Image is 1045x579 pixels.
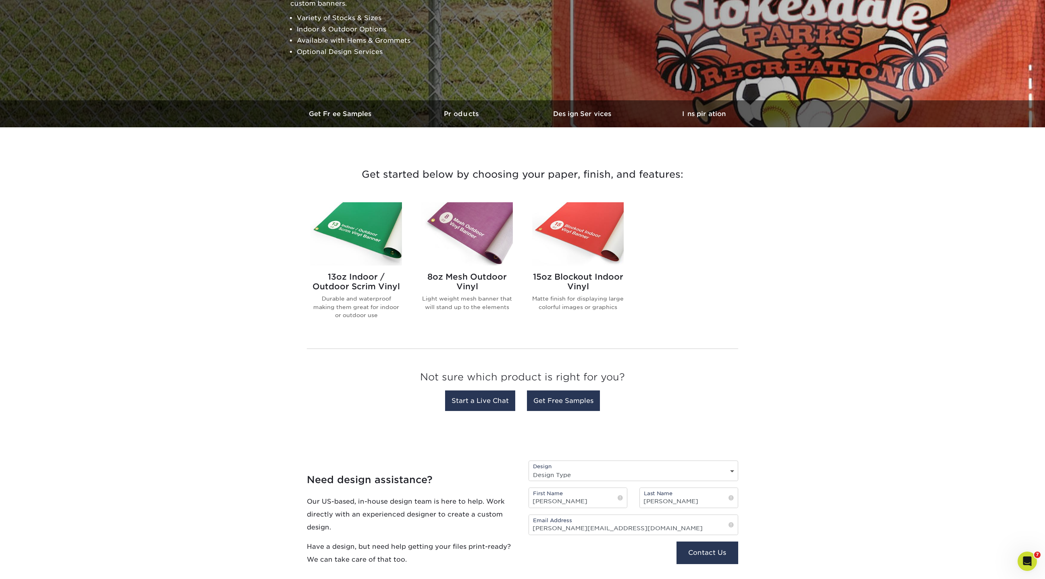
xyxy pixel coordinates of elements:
[677,542,738,564] button: Contact Us
[532,272,624,291] h2: 15oz Blockout Indoor Vinyl
[421,202,513,332] a: 8oz Mesh Outdoor Vinyl Banners 8oz Mesh Outdoor Vinyl Light weight mesh banner that will stand up...
[307,495,516,534] p: Our US-based, in-house design team is here to help. Work directly with an experienced designer to...
[445,390,515,411] a: Start a Live Chat
[307,474,516,486] h4: Need design assistance?
[310,202,402,266] img: 13oz Indoor / Outdoor Scrim Vinyl Banners
[421,295,513,311] p: Light weight mesh banner that will stand up to the elements
[1018,552,1037,571] iframe: Intercom live chat
[529,542,651,573] iframe: reCAPTCHA
[421,202,513,266] img: 8oz Mesh Outdoor Vinyl Banners
[297,24,492,35] li: Indoor & Outdoor Options
[307,540,516,566] p: Have a design, but need help getting your files print-ready? We can take care of that too.
[402,110,522,118] h3: Products
[310,202,402,332] a: 13oz Indoor / Outdoor Scrim Vinyl Banners 13oz Indoor / Outdoor Scrim Vinyl Durable and waterproo...
[297,12,492,24] li: Variety of Stocks & Sizes
[281,100,402,127] a: Get Free Samples
[297,35,492,46] li: Available with Hems & Grommets
[402,100,522,127] a: Products
[307,365,738,393] h3: Not sure which product is right for you?
[1034,552,1041,558] span: 7
[297,46,492,58] li: Optional Design Services
[421,272,513,291] h2: 8oz Mesh Outdoor Vinyl
[310,272,402,291] h2: 13oz Indoor / Outdoor Scrim Vinyl
[310,295,402,319] p: Durable and waterproof making them great for indoor or outdoor use
[532,295,624,311] p: Matte finish for displaying large colorful images or graphics
[527,390,600,411] a: Get Free Samples
[522,110,643,118] h3: Design Services
[532,202,624,266] img: 15oz Blockout Indoor Vinyl Banners
[281,110,402,118] h3: Get Free Samples
[522,100,643,127] a: Design Services
[643,100,764,127] a: Inspiration
[287,156,758,193] h3: Get started below by choosing your paper, finish, and features:
[532,202,624,332] a: 15oz Blockout Indoor Vinyl Banners 15oz Blockout Indoor Vinyl Matte finish for displaying large c...
[643,110,764,118] h3: Inspiration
